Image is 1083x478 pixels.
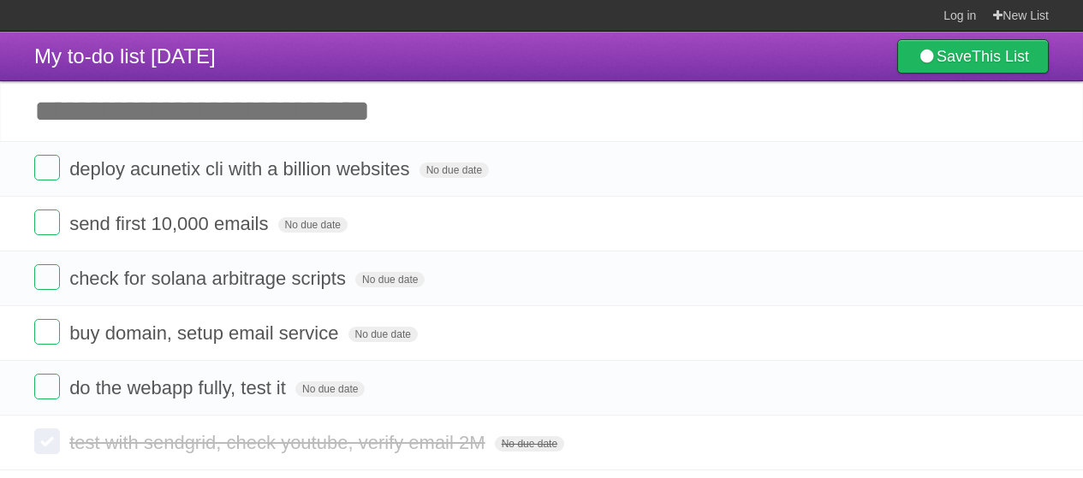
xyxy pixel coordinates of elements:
span: No due date [348,327,418,342]
label: Done [34,209,60,235]
span: buy domain, setup email service [69,322,342,344]
a: SaveThis List [897,39,1049,74]
label: Done [34,319,60,345]
span: No due date [295,381,365,397]
span: No due date [420,162,489,178]
span: No due date [355,272,425,287]
label: Done [34,428,60,454]
span: do the webapp fully, test it [69,377,290,398]
span: check for solana arbitrage scripts [69,268,350,289]
span: send first 10,000 emails [69,213,272,234]
span: My to-do list [DATE] [34,44,216,68]
label: Done [34,264,60,290]
label: Done [34,374,60,399]
b: This List [972,48,1029,65]
label: Done [34,155,60,180]
span: test with sendgrid, check youtube, verify email 2M [69,432,489,453]
span: No due date [495,436,564,451]
span: deploy acunetix cli with a billion websites [69,158,414,180]
span: No due date [278,217,348,233]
